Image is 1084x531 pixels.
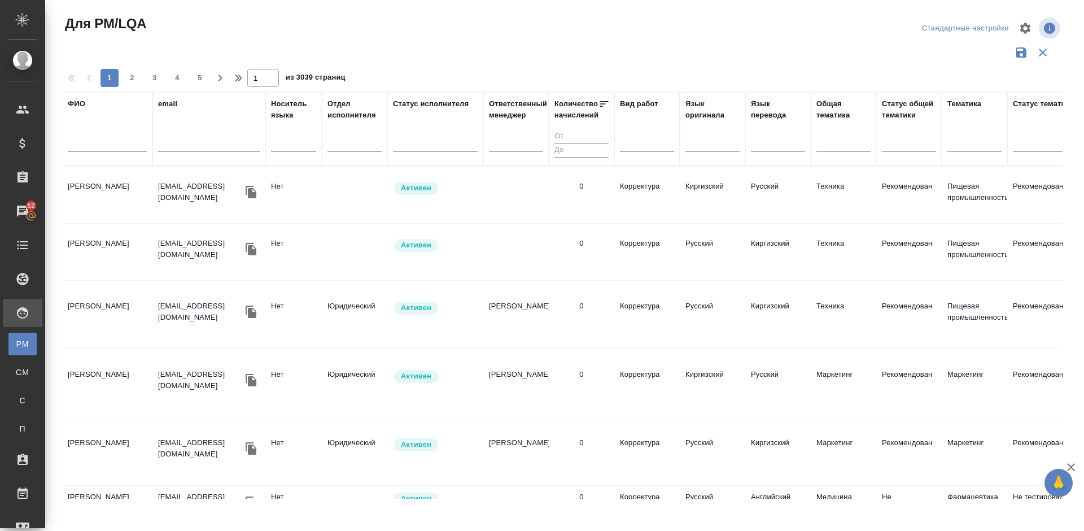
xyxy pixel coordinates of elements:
div: Рядовой исполнитель: назначай с учетом рейтинга [393,491,478,507]
button: 2 [123,69,141,87]
td: Киргизский [680,363,745,403]
td: Нет [265,175,322,215]
td: Пищевая промышленность [942,175,1007,215]
div: 0 [579,301,583,312]
span: из 3039 страниц [286,71,346,87]
div: Ответственный менеджер [489,98,547,121]
td: Русский [680,295,745,334]
td: [PERSON_NAME] [483,363,549,403]
p: [EMAIL_ADDRESS][DOMAIN_NAME] [158,238,243,260]
button: 🙏 [1044,469,1073,497]
td: [PERSON_NAME] [483,432,549,471]
input: От [554,130,609,144]
p: [EMAIL_ADDRESS][DOMAIN_NAME] [158,491,243,514]
button: Скопировать [243,372,260,389]
div: 0 [579,238,583,249]
td: [PERSON_NAME] [62,295,152,334]
span: С [14,395,31,406]
td: Не рекомендован [876,486,942,525]
a: 52 [3,197,42,225]
div: Рядовой исполнитель: назначай с учетом рейтинга [393,238,478,253]
td: Английский [745,486,811,525]
td: Русский [745,363,811,403]
span: П [14,423,31,434]
div: Рядовой исполнитель: назначай с учетом рейтинга [393,369,478,384]
td: Нет [265,295,322,334]
td: Маркетинг [811,432,876,471]
button: Скопировать [243,303,260,320]
div: Носитель языка [271,98,316,121]
td: Русский [745,175,811,215]
a: П [8,417,37,440]
div: Статус исполнителя [393,98,469,110]
td: Рекомендован [876,175,942,215]
td: Нет [265,432,322,471]
div: Рядовой исполнитель: назначай с учетом рейтинга [393,181,478,196]
p: [EMAIL_ADDRESS][DOMAIN_NAME] [158,369,243,391]
span: 52 [20,200,42,211]
td: [PERSON_NAME] [62,232,152,272]
td: [PERSON_NAME] [483,295,549,334]
div: 0 [579,437,583,449]
p: Активен [401,371,431,382]
div: Тематика [947,98,981,110]
td: Нет [265,363,322,403]
div: Вид работ [620,98,658,110]
p: Активен [401,182,431,194]
button: Скопировать [243,184,260,201]
td: Пищевая промышленность [942,295,1007,334]
p: Активен [401,302,431,314]
td: Рекомендован [876,295,942,334]
div: split button [919,20,1012,37]
td: Медицина [811,486,876,525]
div: Язык оригинала [685,98,740,121]
td: [PERSON_NAME] [62,363,152,403]
button: Скопировать [243,440,260,457]
span: 4 [168,72,186,84]
p: Активен [401,493,431,504]
td: Техника [811,175,876,215]
a: С [8,389,37,412]
span: 2 [123,72,141,84]
div: 0 [579,181,583,192]
span: Для PM/LQA [62,15,146,33]
span: 🙏 [1049,471,1068,495]
td: Фармацевтика [942,486,1007,525]
div: Статус общей тематики [882,98,936,121]
td: Русский [680,432,745,471]
td: Киргизский [745,295,811,334]
td: Техника [811,232,876,272]
div: Количество начислений [554,98,598,121]
button: 3 [146,69,164,87]
td: Нет [265,232,322,272]
p: Активен [401,439,431,450]
td: Русский [680,232,745,272]
p: [EMAIL_ADDRESS][DOMAIN_NAME] [158,181,243,203]
div: Рядовой исполнитель: назначай с учетом рейтинга [393,437,478,452]
div: ФИО [68,98,85,110]
td: Русский [680,486,745,525]
div: Рядовой исполнитель: назначай с учетом рейтинга [393,301,478,316]
td: Маркетинг [942,363,1007,403]
td: Нет [265,486,322,525]
div: 0 [579,491,583,503]
span: CM [14,367,31,378]
span: 5 [191,72,209,84]
td: Киргизский [680,175,745,215]
td: [PERSON_NAME] [62,486,152,525]
div: email [158,98,177,110]
span: Посмотреть информацию [1039,18,1063,39]
p: [EMAIL_ADDRESS][DOMAIN_NAME] [158,301,243,323]
td: Киргизский [745,232,811,272]
span: PM [14,338,31,350]
p: [EMAIL_ADDRESS][DOMAIN_NAME] [158,437,243,460]
td: Рекомендован [876,232,942,272]
td: Маркетинг [942,432,1007,471]
td: Юридический [322,295,387,334]
div: Общая тематика [816,98,871,121]
td: Юридический [322,363,387,403]
div: Статус тематики [1013,98,1074,110]
td: Корректура [614,232,680,272]
button: Сохранить фильтры [1011,42,1032,63]
a: PM [8,333,37,355]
